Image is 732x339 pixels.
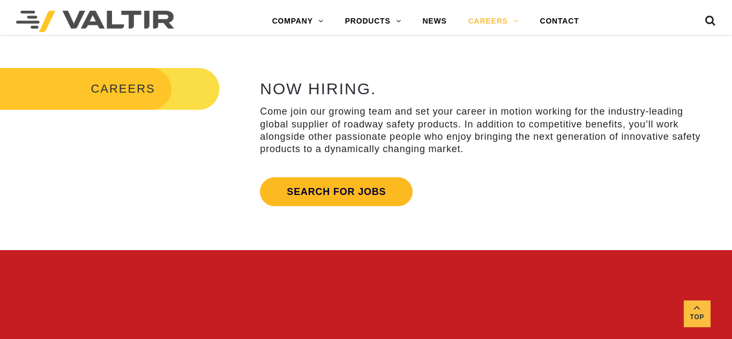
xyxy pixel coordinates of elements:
a: Top [684,300,711,327]
a: COMPANY [262,11,334,32]
a: PRODUCTS [334,11,412,32]
a: CAREERS [458,11,529,32]
p: Come join our growing team and set your career in motion working for the industry-leading global ... [260,106,703,156]
a: CONTACT [529,11,590,32]
h2: NOW HIRING. [260,80,703,97]
span: Top [684,311,711,323]
a: NEWS [412,11,457,32]
a: Search for jobs [260,177,413,206]
img: Valtir [16,11,174,32]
